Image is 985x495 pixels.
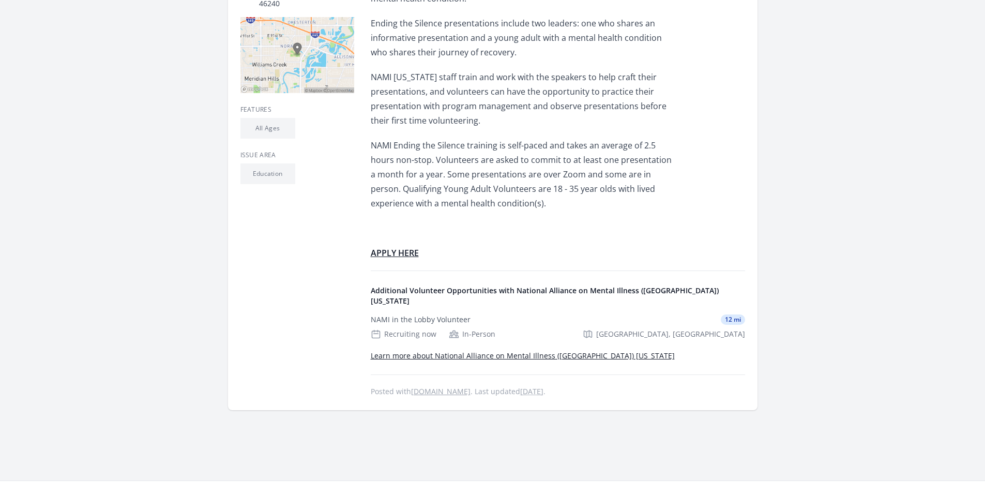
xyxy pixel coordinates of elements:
[721,314,745,325] span: 12 mi
[240,151,354,159] h3: Issue area
[449,329,495,339] div: In-Person
[371,16,673,59] p: Ending the Silence presentations include two leaders: one who shares an informative presentation ...
[240,163,295,184] li: Education
[371,247,419,259] a: APPLY HERE
[240,106,354,114] h3: Features
[371,314,471,325] div: NAMI in the Lobby Volunteer
[371,387,745,396] p: Posted with . Last updated .
[411,386,471,396] a: [DOMAIN_NAME]
[371,70,673,128] p: NAMI [US_STATE] staff train and work with the speakers to help craft their presentations, and vol...
[371,329,436,339] div: Recruiting now
[240,17,354,93] img: Map
[520,386,543,396] abbr: Thu, Nov 28, 2024 7:32 PM
[367,306,749,348] a: NAMI in the Lobby Volunteer 12 mi Recruiting now In-Person [GEOGRAPHIC_DATA], [GEOGRAPHIC_DATA]
[596,329,745,339] span: [GEOGRAPHIC_DATA], [GEOGRAPHIC_DATA]
[371,138,673,211] p: NAMI Ending the Silence training is self-paced and takes an average of 2.5 hours non-stop. Volunt...
[371,351,675,361] a: Learn more about National Alliance on Mental Illness ([GEOGRAPHIC_DATA]) [US_STATE]
[240,118,295,139] li: All Ages
[371,286,745,306] h4: Additional Volunteer Opportunities with National Alliance on Mental Illness ([GEOGRAPHIC_DATA]) [...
